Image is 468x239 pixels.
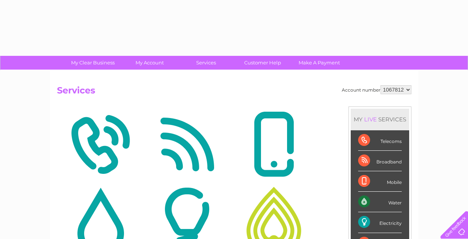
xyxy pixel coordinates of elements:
[289,56,350,70] a: Make A Payment
[358,212,402,233] div: Electricity
[342,85,411,94] div: Account number
[358,171,402,192] div: Mobile
[146,108,229,181] img: Broadband
[358,130,402,151] div: Telecoms
[358,151,402,171] div: Broadband
[59,108,142,181] img: Telecoms
[232,56,293,70] a: Customer Help
[119,56,180,70] a: My Account
[62,56,124,70] a: My Clear Business
[232,108,315,181] img: Mobile
[358,192,402,212] div: Water
[57,85,411,99] h2: Services
[175,56,237,70] a: Services
[363,116,378,123] div: LIVE
[351,109,409,130] div: MY SERVICES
